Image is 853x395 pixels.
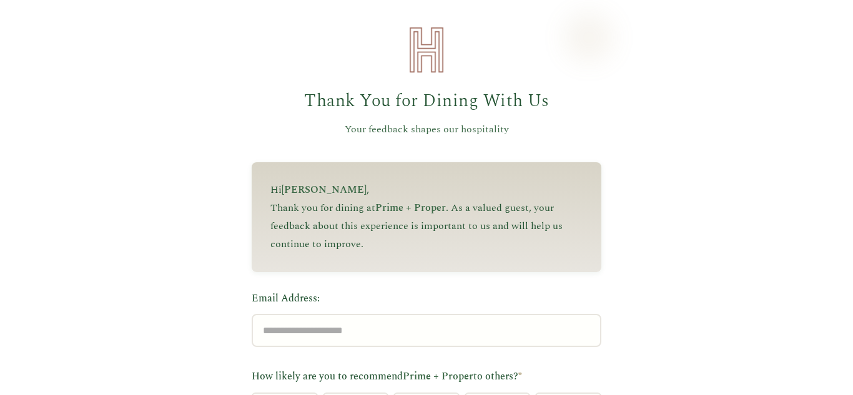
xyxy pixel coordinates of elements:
[270,181,583,199] p: Hi ,
[403,369,473,384] span: Prime + Proper
[402,25,451,75] img: Heirloom Hospitality Logo
[252,87,601,115] h1: Thank You for Dining With Us
[252,291,601,307] label: Email Address:
[252,369,601,385] label: How likely are you to recommend to others?
[282,182,367,197] span: [PERSON_NAME]
[252,122,601,138] p: Your feedback shapes our hospitality
[375,200,446,215] span: Prime + Proper
[270,199,583,253] p: Thank you for dining at . As a valued guest, your feedback about this experience is important to ...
